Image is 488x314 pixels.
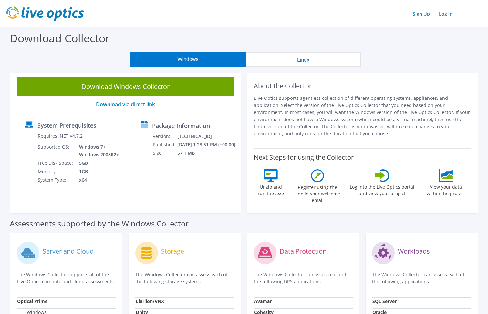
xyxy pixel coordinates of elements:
a: Download Windows Collector [17,77,234,96]
label: Log into the Live Optics portal and view your project [349,182,415,197]
label: Storage [161,248,184,255]
label: Download Collector [10,31,110,46]
td: Published: [152,141,177,149]
label: Data Protection [280,248,327,255]
button: Windows [130,52,246,67]
button: Linux [246,52,361,67]
td: Memory: [37,167,74,176]
td: 57.1 MB [177,149,238,157]
td: x64 [74,176,120,184]
td: Free Disk Space: [37,159,74,167]
h2: About the Collector [254,82,472,90]
a: Log In [436,9,456,18]
label: Server and Cloud [43,248,94,255]
p: The Windows Collector supports all of the Live Optics compute and cloud assessments. [17,271,116,285]
strong: SQL Server [372,298,397,304]
td: 1GB [74,167,120,176]
td: [TECHNICAL_ID] [177,132,238,141]
td: Windows 7+ Windows 2008R2+ [74,143,120,159]
p: The Windows Collector can assess each of the following applications. [372,271,471,285]
label: Next Steps for using the Collector [254,153,354,161]
p: Live Optics supports agentless collection of different operating systems, appliances, and applica... [254,95,472,137]
label: Requires .NET V4.7.2+ [38,133,85,139]
td: Version: [152,132,177,141]
td: Supported OS: [37,143,74,159]
strong: Optical Prime [17,298,47,304]
strong: Avamar [254,298,272,304]
strong: Clariion/VNX [136,298,164,304]
label: Package Information [152,122,210,129]
td: [DATE] 1:23:51 PM (+00:00) [177,141,238,149]
label: Unzip and run the .exe [256,182,286,197]
td: System Type: [37,176,74,184]
label: Workloads [398,248,430,255]
label: Register using the line in your welcome email [293,182,342,204]
td: Size: [152,149,177,157]
a: Download via direct link [96,101,155,108]
label: System Prerequisites [37,122,96,129]
p: The Windows Collector can assess each of the following DPS applications. [254,271,353,285]
img: live_optics_svg.svg [6,6,84,21]
td: 5GB [74,159,120,167]
label: Assessments supported by the Windows Collector [10,220,189,227]
label: View your data within the project [422,182,469,197]
p: The Windows Collector can assess each of the following storage systems. [135,271,234,285]
a: Sign Up [410,9,433,18]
